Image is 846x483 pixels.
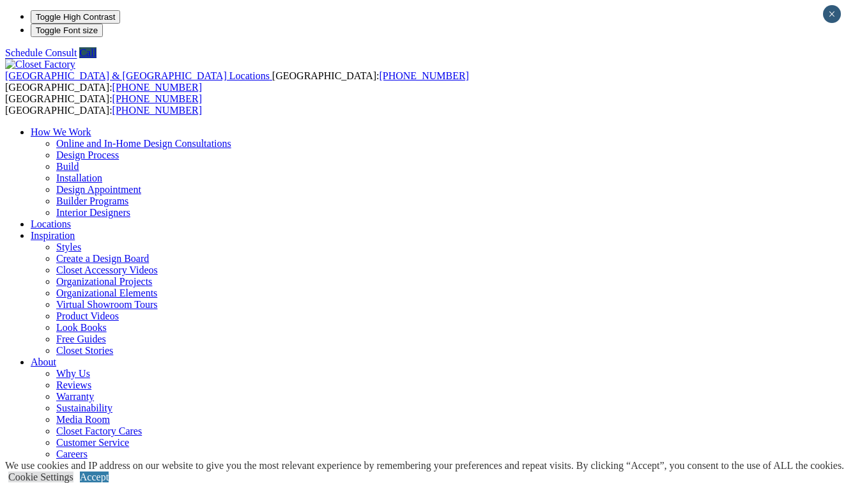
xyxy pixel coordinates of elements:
a: [PHONE_NUMBER] [112,82,202,93]
a: Customer Service [56,437,129,448]
a: Careers [56,448,88,459]
a: [GEOGRAPHIC_DATA] & [GEOGRAPHIC_DATA] Locations [5,70,272,81]
span: Toggle Font size [36,26,98,35]
a: Design Process [56,149,119,160]
a: How We Work [31,126,91,137]
a: [PHONE_NUMBER] [112,105,202,116]
a: Look Books [56,322,107,333]
a: Organizational Projects [56,276,152,287]
div: We use cookies and IP address on our website to give you the most relevant experience by remember... [5,460,844,471]
a: Free Guides [56,333,106,344]
a: Styles [56,241,81,252]
a: Media Room [56,414,110,425]
a: Cookie Settings [8,471,73,482]
span: [GEOGRAPHIC_DATA]: [GEOGRAPHIC_DATA]: [5,93,202,116]
a: Call [79,47,96,58]
a: Sustainability [56,402,112,413]
a: Warranty [56,391,94,402]
a: Reviews [56,379,91,390]
button: Toggle Font size [31,24,103,37]
button: Close [823,5,841,23]
span: [GEOGRAPHIC_DATA]: [GEOGRAPHIC_DATA]: [5,70,469,93]
a: Schedule Consult [5,47,77,58]
a: [PHONE_NUMBER] [112,93,202,104]
a: Accept [80,471,109,482]
a: Why Us [56,368,90,379]
a: Installation [56,172,102,183]
a: Inspiration [31,230,75,241]
button: Toggle High Contrast [31,10,120,24]
a: Design Appointment [56,184,141,195]
a: Closet Stories [56,345,113,356]
a: Product Videos [56,310,119,321]
a: Closet Accessory Videos [56,264,158,275]
a: Interior Designers [56,207,130,218]
a: Build [56,161,79,172]
a: Closet Factory Cares [56,425,142,436]
span: [GEOGRAPHIC_DATA] & [GEOGRAPHIC_DATA] Locations [5,70,270,81]
a: Create a Design Board [56,253,149,264]
a: Online and In-Home Design Consultations [56,138,231,149]
a: Builder Programs [56,195,128,206]
a: [PHONE_NUMBER] [379,70,468,81]
span: Toggle High Contrast [36,12,115,22]
a: About [31,356,56,367]
a: Locations [31,218,71,229]
img: Closet Factory [5,59,75,70]
a: Organizational Elements [56,287,157,298]
a: Virtual Showroom Tours [56,299,158,310]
